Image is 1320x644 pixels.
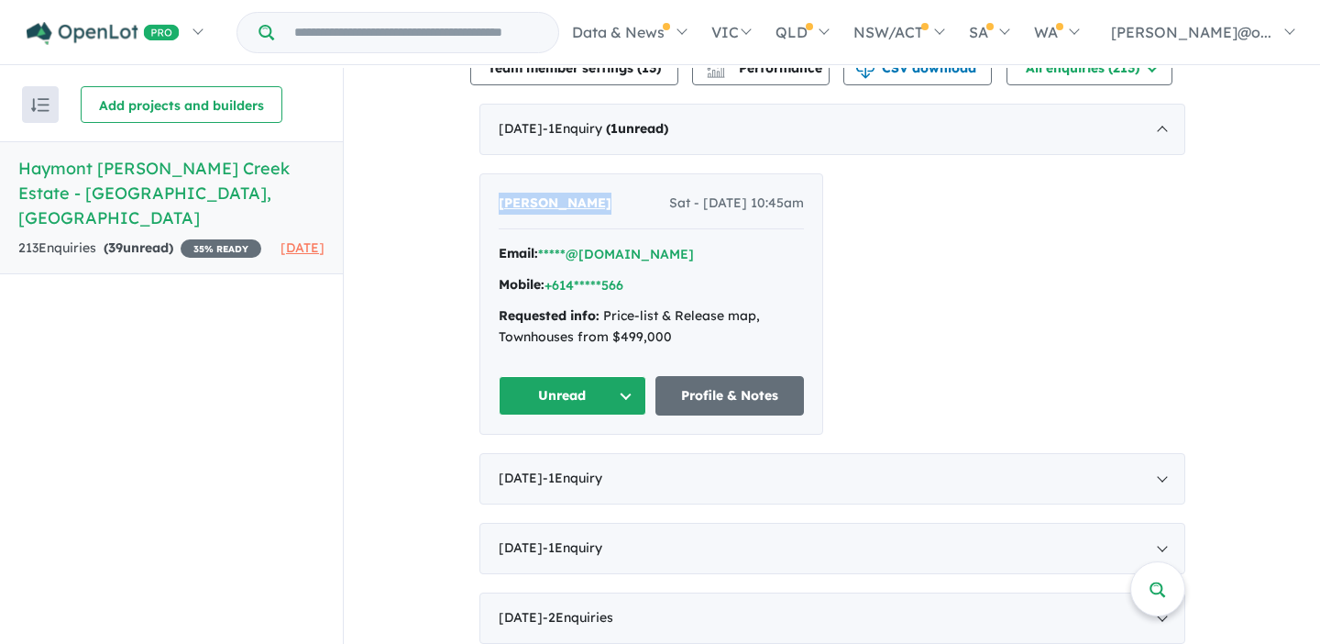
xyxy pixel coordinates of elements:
[104,239,173,256] strong: ( unread)
[669,193,804,215] span: Sat - [DATE] 10:45am
[499,376,647,416] button: Unread
[499,245,538,261] strong: Email:
[856,61,874,79] img: download icon
[843,49,992,85] button: CSV download
[543,539,602,556] span: - 1 Enquir y
[1006,49,1172,85] button: All enquiries (213)
[610,120,618,137] span: 1
[1111,23,1271,41] span: [PERSON_NAME]@o...
[499,193,611,215] a: [PERSON_NAME]
[499,276,544,293] strong: Mobile:
[18,238,261,260] div: 213 Enquir ies
[543,609,613,626] span: - 2 Enquir ies
[642,60,656,76] span: 13
[692,49,830,85] button: Performance
[543,120,668,137] span: - 1 Enquir y
[655,376,804,416] a: Profile & Notes
[18,156,324,230] h5: Haymont [PERSON_NAME] Creek Estate - [GEOGRAPHIC_DATA] , [GEOGRAPHIC_DATA]
[181,239,261,258] span: 35 % READY
[108,239,123,256] span: 39
[499,307,599,324] strong: Requested info:
[27,22,180,45] img: Openlot PRO Logo White
[278,13,555,52] input: Try estate name, suburb, builder or developer
[543,470,602,486] span: - 1 Enquir y
[479,593,1185,644] div: [DATE]
[470,49,678,85] button: Team member settings (13)
[499,305,804,350] div: Price-list & Release map, Townhouses from $499,000
[606,120,668,137] strong: ( unread)
[499,194,611,211] span: [PERSON_NAME]
[479,104,1185,155] div: [DATE]
[479,453,1185,505] div: [DATE]
[707,66,725,78] img: bar-chart.svg
[709,60,822,76] span: Performance
[479,523,1185,574] div: [DATE]
[81,86,282,123] button: Add projects and builders
[31,98,49,112] img: sort.svg
[280,239,324,256] span: [DATE]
